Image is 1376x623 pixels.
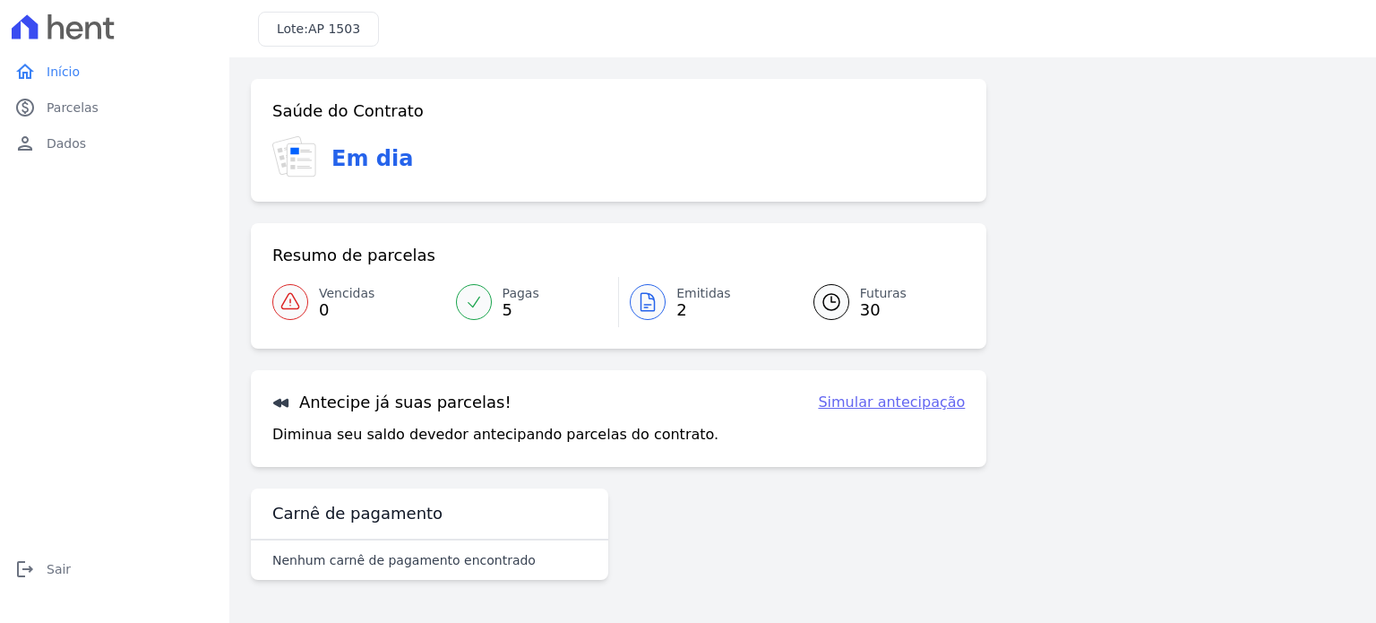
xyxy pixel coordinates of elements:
[331,143,413,175] h3: Em dia
[7,551,222,587] a: logoutSair
[14,61,36,82] i: home
[14,97,36,118] i: paid
[7,54,222,90] a: homeInício
[676,303,731,317] span: 2
[47,99,99,117] span: Parcelas
[445,277,619,327] a: Pagas 5
[272,277,445,327] a: Vencidas 0
[319,284,374,303] span: Vencidas
[860,303,907,317] span: 30
[7,125,222,161] a: personDados
[319,303,374,317] span: 0
[14,133,36,154] i: person
[272,100,424,122] h3: Saúde do Contrato
[272,424,718,446] p: Diminua seu saldo devedor antecipando parcelas do contrato.
[503,303,539,317] span: 5
[676,284,731,303] span: Emitidas
[7,90,222,125] a: paidParcelas
[503,284,539,303] span: Pagas
[818,392,965,413] a: Simular antecipação
[47,63,80,81] span: Início
[272,503,443,524] h3: Carnê de pagamento
[860,284,907,303] span: Futuras
[272,392,512,413] h3: Antecipe já suas parcelas!
[619,277,792,327] a: Emitidas 2
[14,558,36,580] i: logout
[272,245,435,266] h3: Resumo de parcelas
[47,134,86,152] span: Dados
[272,551,536,569] p: Nenhum carnê de pagamento encontrado
[277,20,360,39] h3: Lote:
[47,560,71,578] span: Sair
[308,22,360,36] span: AP 1503
[792,277,966,327] a: Futuras 30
